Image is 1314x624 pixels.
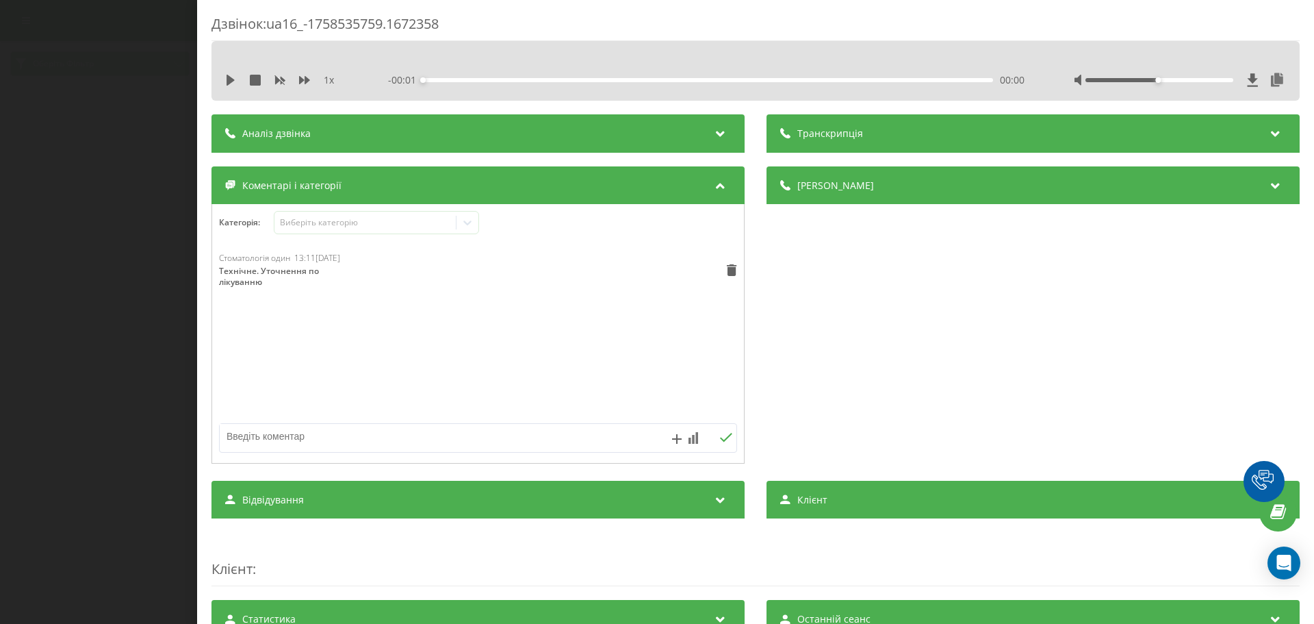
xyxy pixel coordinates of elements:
[242,179,342,192] span: Коментарі і категорії
[1000,73,1025,87] span: 00:00
[219,252,290,264] span: Стоматологія один
[797,179,874,192] span: [PERSON_NAME]
[219,218,274,227] h4: Категорія :
[242,493,304,507] span: Відвідування
[211,14,1300,41] div: Дзвінок : ua16_-1758535759.1672358
[797,127,863,140] span: Транскрипція
[219,266,335,287] div: Технічне. Уточнення по лікуванню
[797,493,827,507] span: Клієнт
[242,127,311,140] span: Аналіз дзвінка
[280,217,451,228] div: Виберіть категорію
[294,253,340,263] div: 13:11[DATE]
[420,77,426,83] div: Accessibility label
[1267,547,1300,579] div: Open Intercom Messenger
[1156,77,1161,83] div: Accessibility label
[211,532,1300,586] div: :
[388,73,423,87] span: - 00:01
[324,73,334,87] span: 1 x
[211,560,253,578] span: Клієнт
